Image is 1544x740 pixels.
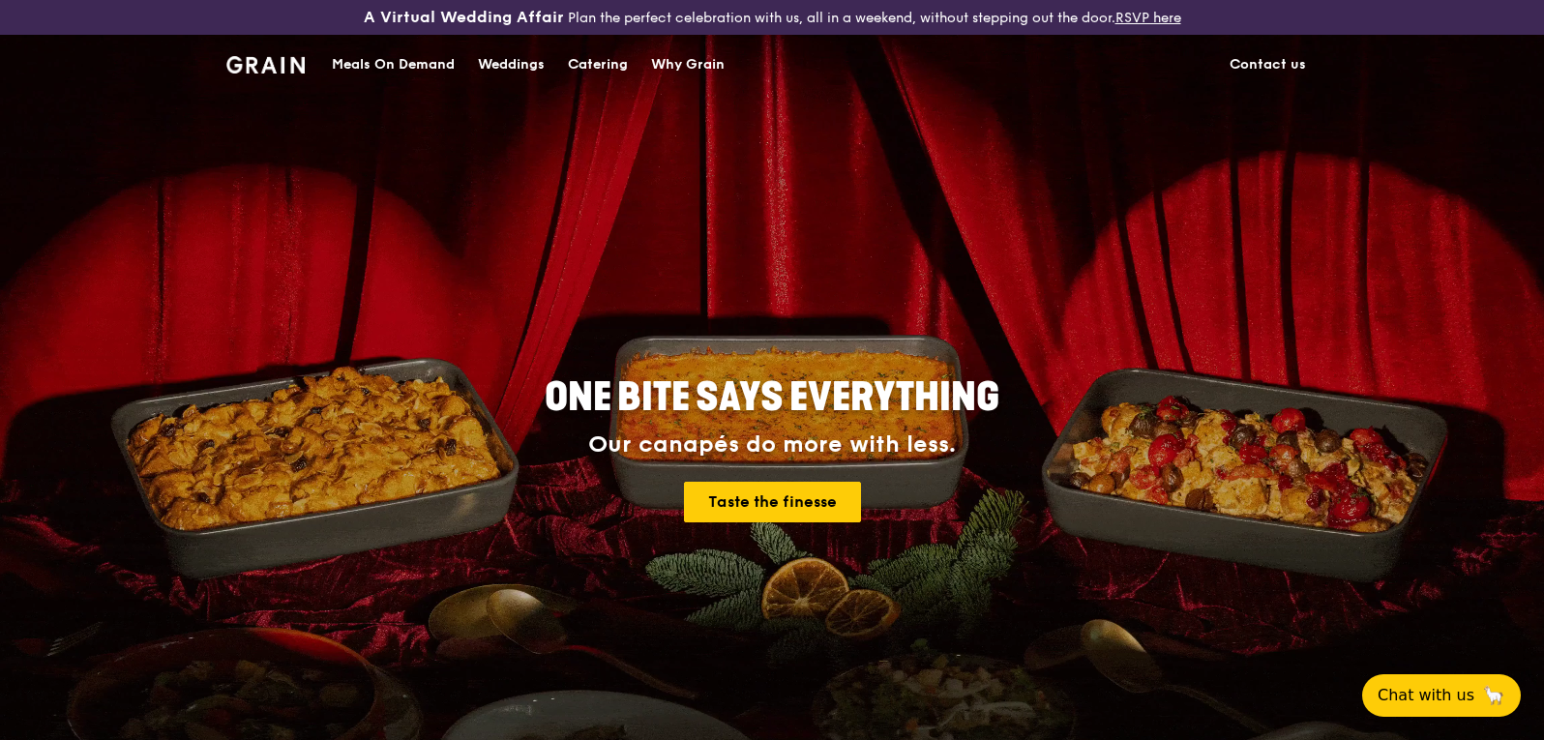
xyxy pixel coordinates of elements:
h3: A Virtual Wedding Affair [364,8,564,27]
a: GrainGrain [226,34,305,92]
div: Why Grain [651,36,725,94]
span: Chat with us [1378,684,1474,707]
a: Contact us [1218,36,1318,94]
div: Weddings [478,36,545,94]
a: Taste the finesse [684,482,861,522]
div: Meals On Demand [332,36,455,94]
div: Plan the perfect celebration with us, all in a weekend, without stepping out the door. [257,8,1287,27]
a: Why Grain [639,36,736,94]
a: Catering [556,36,639,94]
div: Catering [568,36,628,94]
div: Our canapés do more with less. [424,431,1120,459]
span: ONE BITE SAYS EVERYTHING [545,374,999,421]
button: Chat with us🦙 [1362,674,1521,717]
span: 🦙 [1482,684,1505,707]
a: RSVP here [1115,10,1181,26]
img: Grain [226,56,305,74]
a: Weddings [466,36,556,94]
